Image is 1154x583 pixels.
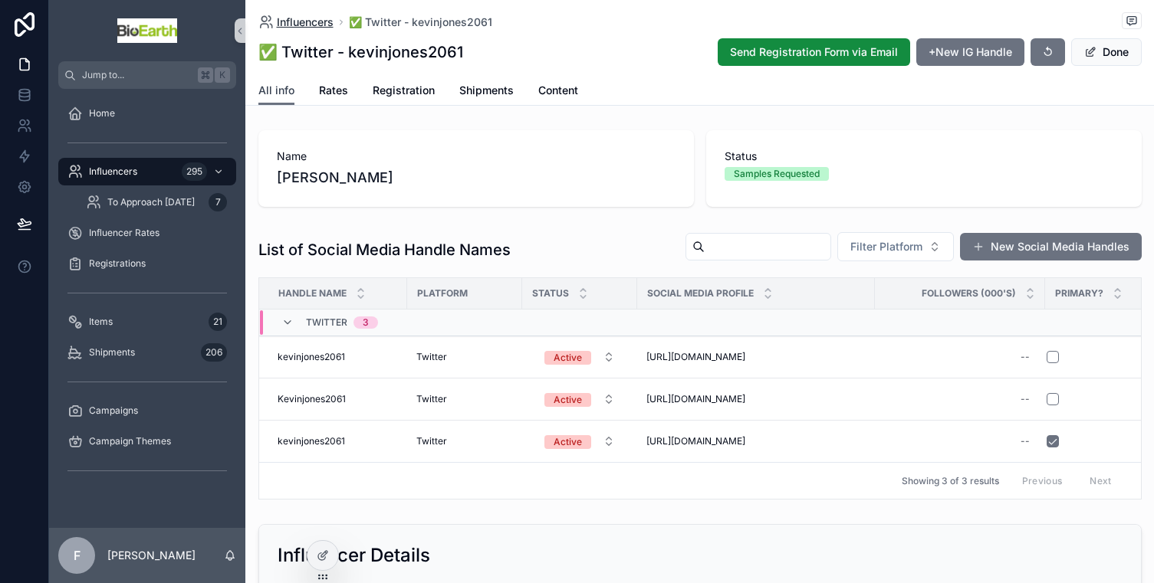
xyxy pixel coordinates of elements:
button: Send Registration Form via Email [718,38,910,66]
a: [URL][DOMAIN_NAME] [646,393,866,405]
div: Samples Requested [734,167,820,181]
a: -- [884,345,1036,369]
a: Items21 [58,308,236,336]
span: Status [532,287,569,300]
span: Shipments [459,83,514,98]
a: Campaigns [58,397,236,424]
div: Active [554,351,582,365]
span: Twitter [416,435,447,447]
span: All info [258,83,294,98]
span: Registrations [89,257,146,270]
div: -- [1021,393,1030,405]
a: Influencer Rates [58,219,236,247]
a: Influencers [258,15,334,30]
a: Shipments [459,77,514,107]
span: kevinjones2061 [278,435,345,447]
span: Influencers [89,165,137,178]
a: Twitter [416,435,513,447]
button: Select Button [532,385,627,413]
button: ↺ [1031,38,1065,66]
span: Kevinjones2061 [278,393,346,405]
div: -- [1021,435,1030,447]
a: [URL][DOMAIN_NAME] [646,435,866,447]
span: Influencers [277,15,334,30]
span: Items [89,316,113,328]
p: [PERSON_NAME] [107,548,196,563]
span: Campaign Themes [89,435,171,447]
a: ✅ Twitter - kevinjones2061 [349,15,492,30]
span: F [74,546,81,565]
a: All info [258,77,294,106]
span: ↺ [1043,44,1053,60]
a: Campaign Themes [58,427,236,455]
span: Home [89,107,115,120]
a: Twitter [416,351,513,363]
a: Select Button [531,427,628,456]
div: -- [1021,351,1030,363]
a: Registration [373,77,435,107]
a: -- [884,429,1036,454]
span: [URL][DOMAIN_NAME] [646,393,745,405]
span: [PERSON_NAME] [277,167,676,188]
a: To Approach [DATE]7 [77,188,236,216]
div: 295 [182,162,207,181]
button: Done [1071,38,1142,66]
a: kevinjones2061 [278,351,398,363]
div: 3 [363,316,369,329]
span: Jump to... [82,69,192,81]
a: Select Button [531,385,628,414]
span: Rates [319,83,348,98]
h1: ✅ Twitter - kevinjones2061 [258,41,463,63]
a: Influencers295 [58,158,236,185]
button: Jump to...K [58,61,236,89]
span: Followers (000's) [922,287,1016,300]
a: Kevinjones2061 [278,393,398,405]
a: Home [58,100,236,127]
a: Rates [319,77,348,107]
div: Active [554,435,582,449]
div: scrollable content [49,89,245,503]
a: Registrations [58,250,236,277]
span: Status [725,149,1123,164]
span: kevinjones2061 [278,351,345,363]
span: Content [538,83,578,98]
span: Twitter [306,316,347,329]
button: Select Button [532,427,627,455]
span: Name [277,149,676,164]
span: Shipments [89,346,135,359]
span: Twitter [416,351,447,363]
span: Platform [417,287,468,300]
a: kevinjones2061 [278,435,398,447]
span: +New IG Handle [929,44,1012,60]
a: Shipments206 [58,339,236,366]
button: +New IG Handle [916,38,1024,66]
iframe: Spotlight [2,74,29,101]
span: K [216,69,228,81]
span: [URL][DOMAIN_NAME] [646,351,745,363]
button: New Social Media Handles [960,233,1142,260]
a: Select Button [531,342,628,372]
button: Select Button [837,232,954,261]
a: Content [538,77,578,107]
h1: List of Social Media Handle Names [258,239,511,260]
span: [URL][DOMAIN_NAME] [646,435,745,447]
a: Twitter [416,393,513,405]
span: Campaigns [89,404,138,417]
span: To Approach [DATE] [107,196,195,208]
span: Registration [373,83,435,98]
div: 206 [201,343,227,362]
h2: Influencer Details [278,543,430,568]
span: Filter Platform [850,239,922,254]
div: 21 [209,313,227,331]
span: Twitter [416,393,447,405]
span: Handle Name [278,287,347,300]
div: Active [554,393,582,407]
button: Select Button [532,343,627,371]
img: App logo [117,18,177,43]
div: 7 [209,193,227,211]
span: Social Media Profile [647,287,754,300]
span: Primary? [1055,287,1103,300]
span: Send Registration Form via Email [730,44,898,60]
